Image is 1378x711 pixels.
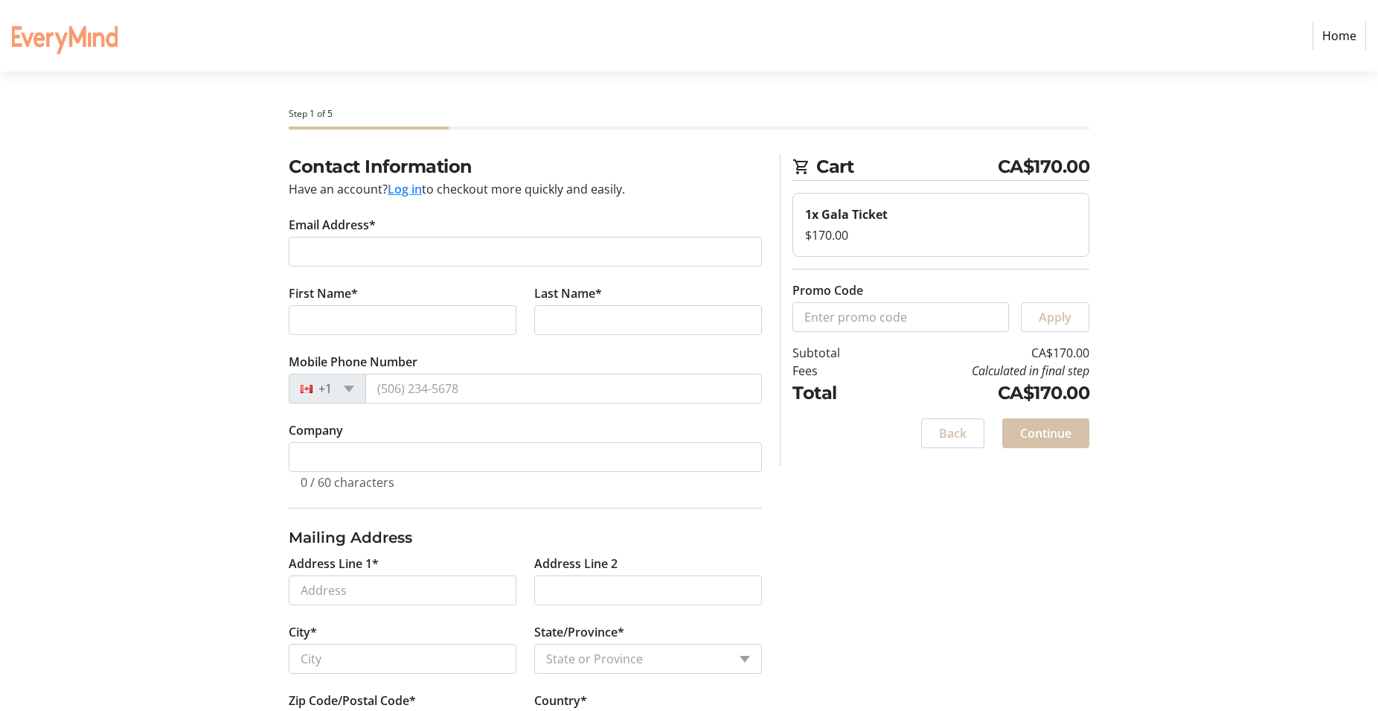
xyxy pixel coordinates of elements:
[792,344,878,362] td: Subtotal
[792,302,1009,332] input: Enter promo code
[289,623,317,641] label: City*
[1313,22,1366,50] a: Home
[534,284,602,302] label: Last Name*
[388,180,422,198] button: Log in
[365,374,762,404] input: (506) 234-5678
[816,153,998,180] span: Cart
[289,576,516,605] input: Address
[792,362,878,380] td: Fees
[289,216,376,234] label: Email Address*
[1039,308,1071,326] span: Apply
[878,362,1089,380] td: Calculated in final step
[534,623,624,641] label: State/Province*
[939,424,967,442] span: Back
[289,153,762,180] h2: Contact Information
[289,555,379,573] label: Address Line 1*
[1021,302,1089,332] button: Apply
[921,418,984,448] button: Back
[289,107,1089,121] div: Step 1 of 5
[289,284,358,302] label: First Name*
[805,206,888,223] strong: 1x Gala Ticket
[289,353,417,371] label: Mobile Phone Number
[534,692,587,710] label: Country*
[289,180,762,198] div: Have an account? to checkout more quickly and easily.
[878,380,1089,406] td: CA$170.00
[289,526,762,549] h3: Mailing Address
[792,380,878,406] td: Total
[805,226,1077,244] div: $170.00
[534,555,618,573] label: Address Line 2
[289,692,416,710] label: Zip Code/Postal Code*
[12,6,118,66] img: EveryMind Mental Health Services's Logo
[1002,418,1089,448] button: Continue
[792,281,863,299] label: Promo Code
[289,421,343,439] label: Company
[289,644,516,674] input: City
[1020,424,1071,442] span: Continue
[301,474,394,491] tr-character-limit: 0 / 60 characters
[998,153,1090,180] span: CA$170.00
[878,344,1089,362] td: CA$170.00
